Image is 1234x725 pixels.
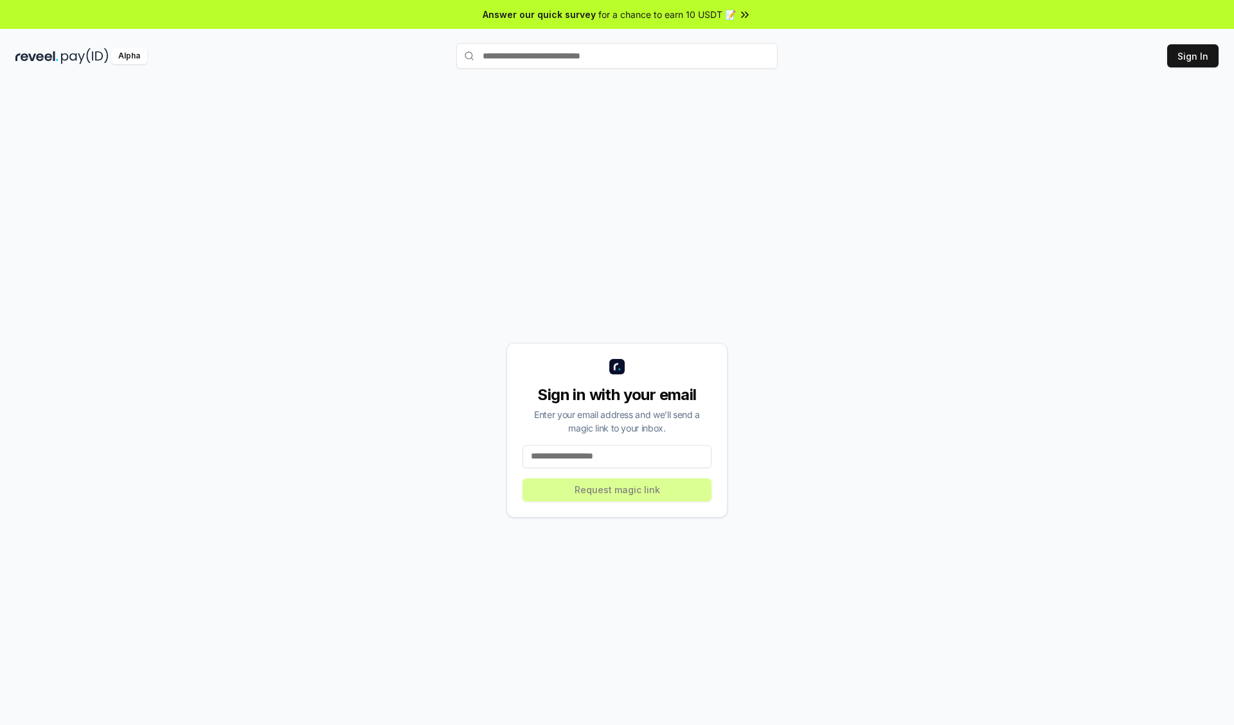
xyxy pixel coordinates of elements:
img: pay_id [61,48,109,64]
span: Answer our quick survey [483,8,596,21]
span: for a chance to earn 10 USDT 📝 [598,8,736,21]
img: logo_small [609,359,625,374]
img: reveel_dark [15,48,58,64]
div: Sign in with your email [523,385,711,405]
div: Enter your email address and we’ll send a magic link to your inbox. [523,408,711,435]
div: Alpha [111,48,147,64]
button: Sign In [1167,44,1219,67]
